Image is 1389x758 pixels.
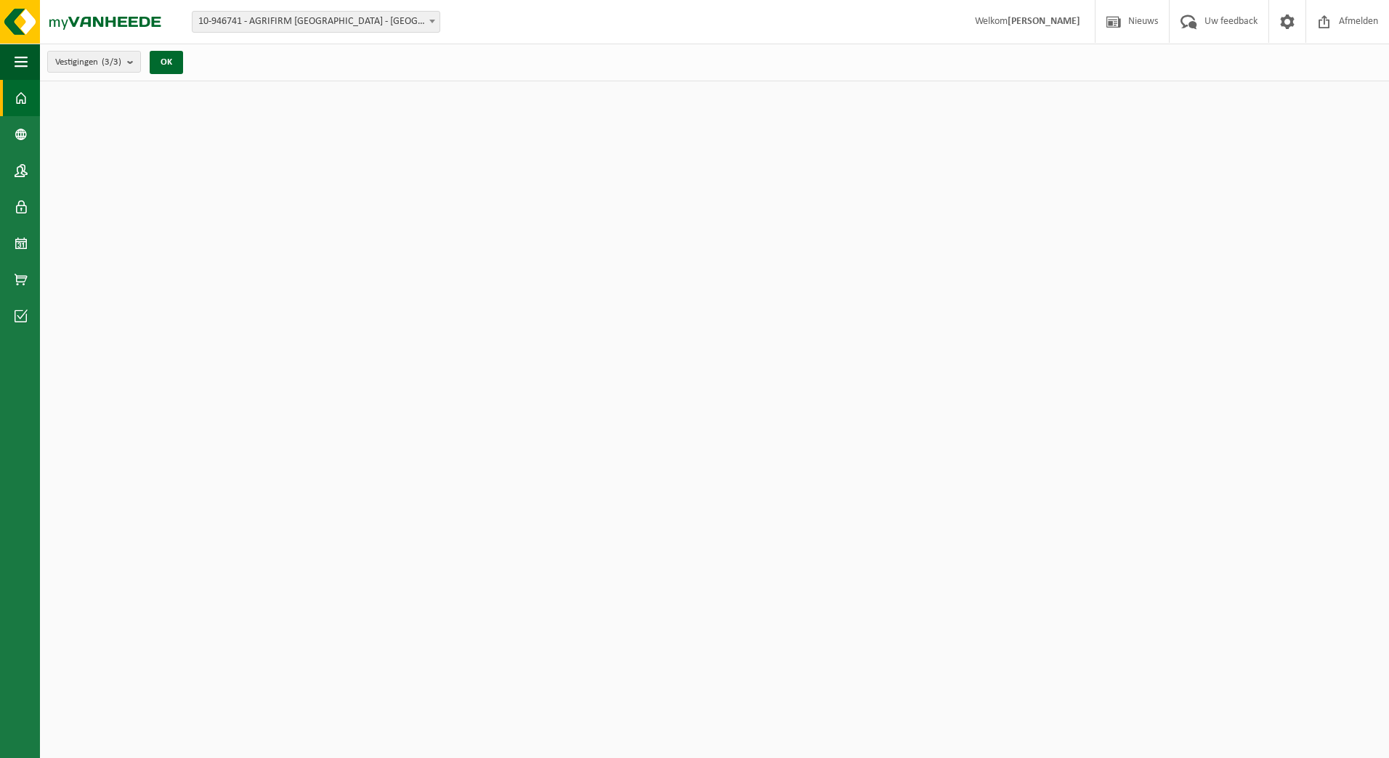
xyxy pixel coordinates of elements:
[55,52,121,73] span: Vestigingen
[1008,16,1080,27] strong: [PERSON_NAME]
[47,51,141,73] button: Vestigingen(3/3)
[150,51,183,74] button: OK
[192,11,440,33] span: 10-946741 - AGRIFIRM BELGIUM - DRONGEN
[102,57,121,67] count: (3/3)
[193,12,440,32] span: 10-946741 - AGRIFIRM BELGIUM - DRONGEN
